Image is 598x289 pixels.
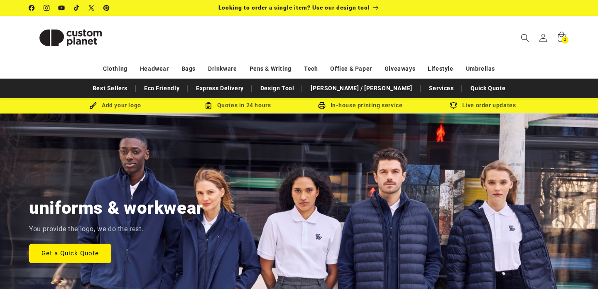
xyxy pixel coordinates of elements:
[192,81,248,96] a: Express Delivery
[466,62,495,76] a: Umbrellas
[140,81,184,96] a: Eco Friendly
[205,102,212,109] img: Order Updates Icon
[556,249,598,289] iframe: Chat Widget
[218,4,370,11] span: Looking to order a single item? Use our design tool
[466,81,510,96] a: Quick Quote
[140,62,169,76] a: Headwear
[29,243,111,263] a: Get a Quick Quote
[330,62,372,76] a: Office & Paper
[428,62,453,76] a: Lifestyle
[450,102,457,109] img: Order updates
[89,102,97,109] img: Brush Icon
[29,19,112,57] img: Custom Planet
[54,100,176,111] div: Add your logo
[304,62,318,76] a: Tech
[103,62,127,76] a: Clothing
[29,223,143,235] p: You provide the logo, we do the rest.
[306,81,416,96] a: [PERSON_NAME] / [PERSON_NAME]
[250,62,292,76] a: Pens & Writing
[29,197,203,219] h2: uniforms & workwear
[318,102,326,109] img: In-house printing
[299,100,422,111] div: In-house printing service
[26,16,115,59] a: Custom Planet
[88,81,132,96] a: Best Sellers
[181,62,196,76] a: Bags
[516,29,534,47] summary: Search
[422,100,544,111] div: Live order updates
[256,81,299,96] a: Design Tool
[176,100,299,111] div: Quotes in 24 hours
[564,37,566,44] span: 2
[208,62,237,76] a: Drinkware
[385,62,415,76] a: Giveaways
[425,81,458,96] a: Services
